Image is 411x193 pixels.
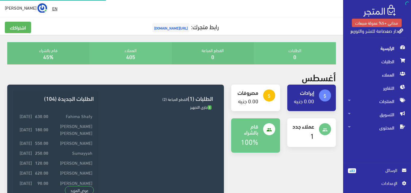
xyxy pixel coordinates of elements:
i: people [266,127,272,132]
a: اﻹعدادات [348,180,406,189]
strong: 250.00 [35,149,48,156]
span: [PERSON_NAME] [5,4,37,11]
a: 483 الرسائل [348,167,406,180]
strong: 180.00 [35,126,48,132]
h4: مصروفات [236,89,258,95]
div: العملاء [89,42,171,64]
span: 1 [208,105,212,110]
td: [DATE] [18,168,33,178]
a: 0.00 جنيه [294,96,314,106]
span: الرسائل [361,167,397,173]
a: المنتجات [343,95,411,108]
span: [URL][DOMAIN_NAME] [152,23,190,32]
a: 405 [126,51,135,61]
td: [PERSON_NAME] [PERSON_NAME] [50,121,94,138]
td: [DATE] [18,111,33,121]
h4: قام بالشراء [236,123,258,135]
a: التقارير [343,81,411,95]
u: EN [52,5,57,12]
a: 0 [211,51,214,61]
strong: 120.00 [35,159,48,166]
a: EN [50,3,60,14]
td: [PERSON_NAME] [50,168,94,178]
span: 483 [348,168,356,173]
td: [DATE] [18,158,33,168]
a: الرئيسية [343,42,411,55]
a: الطلبات [343,55,411,68]
a: العملاء [343,68,411,81]
div: الطلبات [254,42,336,64]
span: التقارير [348,81,406,95]
span: الطلبات [348,55,406,68]
td: [PERSON_NAME] [50,138,94,148]
td: [DATE] [18,148,33,157]
strong: 550.00 [35,139,48,146]
a: ... [PERSON_NAME] [5,3,47,13]
td: [DATE] [18,178,33,188]
a: 45% [43,51,53,61]
span: المنتجات [348,95,406,108]
a: دار صفصافة للنشر والتوزيع [350,26,403,35]
h2: أغسطس [302,72,336,82]
i: attach_money [266,93,272,99]
h4: عملاء جدد [292,123,314,129]
strong: 620.00 [35,169,48,176]
td: [PERSON_NAME] [50,158,94,168]
h4: إيرادات [292,89,314,95]
td: [DATE] [18,138,33,148]
strong: 90.00 [37,179,48,186]
a: رابط متجرك:[URL][DOMAIN_NAME] [151,21,219,32]
img: . [363,5,396,17]
span: المحتوى [348,121,406,134]
td: Sumayyah [50,148,94,157]
img: ... [37,3,47,13]
td: Fahima Shafy [50,111,94,121]
div: القطع المباعة [172,42,254,64]
i: attach_money [322,93,328,99]
span: جاري التجهيز [190,103,212,111]
div: قام بالشراء [7,42,89,64]
a: 1 [310,129,314,142]
a: 0 [293,51,296,61]
h3: الطلبات (1) [104,95,213,101]
span: اﻹعدادات [353,180,397,186]
a: المحتوى [343,121,411,134]
i: people [322,127,328,132]
h3: الطلبات الجديدة (104) [18,95,94,101]
span: الرئيسية [348,42,406,55]
span: التسويق [348,108,406,121]
strong: 630.00 [35,113,48,119]
a: مجاني +5% عمولة مبيعات [352,19,402,27]
a: اشتراكك [5,22,31,33]
td: [PERSON_NAME] [50,178,94,188]
td: [DATE] [18,121,33,138]
span: القطع المباعة (2) [162,95,188,103]
a: 100% [241,135,258,148]
a: 0.00 جنيه [238,96,258,106]
span: العملاء [348,68,406,81]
